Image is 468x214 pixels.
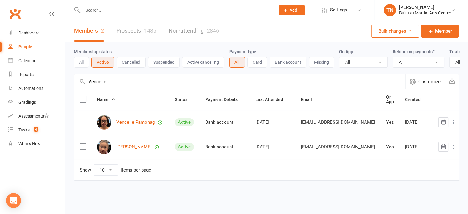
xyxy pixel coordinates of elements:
[301,97,319,102] span: Email
[80,164,151,176] div: Show
[175,97,194,102] span: Status
[18,44,32,49] div: People
[205,97,244,102] span: Payment Details
[405,144,427,150] div: [DATE]
[8,68,65,82] a: Reports
[8,82,65,95] a: Automations
[381,89,399,110] th: On App
[386,144,394,150] div: Yes
[97,97,115,102] span: Name
[18,127,30,132] div: Tasks
[175,143,194,151] div: Active
[148,57,180,68] button: Suspended
[399,10,451,16] div: Bujutsu Martial Arts Centre
[74,49,112,54] label: Membership status
[91,57,114,68] button: Active
[18,141,41,146] div: What's New
[182,57,224,68] button: Active cancelling
[279,5,305,15] button: Add
[18,58,36,63] div: Calendar
[418,78,441,85] span: Customize
[205,96,244,103] button: Payment Details
[339,49,353,54] label: On App
[255,97,290,102] span: Last Attended
[205,120,244,125] div: Bank account
[101,27,104,34] div: 2
[405,96,427,103] button: Created
[8,26,65,40] a: Dashboard
[18,30,40,35] div: Dashboard
[255,96,290,103] button: Last Attended
[121,168,151,173] div: items per page
[8,40,65,54] a: People
[81,6,271,14] input: Search...
[18,100,36,105] div: Gradings
[116,144,152,150] a: [PERSON_NAME]
[169,20,219,42] a: Non-attending2846
[330,3,347,17] span: Settings
[74,57,89,68] button: All
[97,140,111,154] img: Jane
[144,27,156,34] div: 1485
[207,27,219,34] div: 2846
[8,54,65,68] a: Calendar
[97,115,111,130] img: Vencelle
[371,25,419,38] button: Bulk changes
[309,57,334,68] button: Missing
[405,120,427,125] div: [DATE]
[116,120,155,125] a: Vencelle Pamonag
[175,96,194,103] button: Status
[247,57,267,68] button: Card
[290,8,297,13] span: Add
[301,141,375,153] span: [EMAIL_ADDRESS][DOMAIN_NAME]
[405,97,427,102] span: Created
[384,4,396,16] div: TN
[393,49,435,54] label: Behind on payments?
[255,144,290,150] div: [DATE]
[255,120,290,125] div: [DATE]
[8,109,65,123] a: Assessments
[435,27,452,35] span: Member
[8,137,65,151] a: What's New
[270,57,306,68] button: Bank account
[34,127,38,132] span: 4
[386,120,394,125] div: Yes
[301,96,319,103] button: Email
[405,74,445,89] button: Customize
[6,193,21,208] div: Open Intercom Messenger
[18,72,34,77] div: Reports
[421,25,459,38] a: Member
[18,114,49,119] div: Assessments
[97,96,115,103] button: Name
[229,57,245,68] button: All
[18,86,43,91] div: Automations
[8,95,65,109] a: Gradings
[116,20,156,42] a: Prospects1485
[8,123,65,137] a: Tasks 4
[229,49,256,54] label: Payment type
[117,57,146,68] button: Cancelled
[74,74,405,89] input: Search by contact name
[175,118,194,126] div: Active
[74,20,104,42] a: Members2
[205,144,244,150] div: Bank account
[7,6,23,22] a: Clubworx
[301,116,375,128] span: [EMAIL_ADDRESS][DOMAIN_NAME]
[399,5,451,10] div: [PERSON_NAME]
